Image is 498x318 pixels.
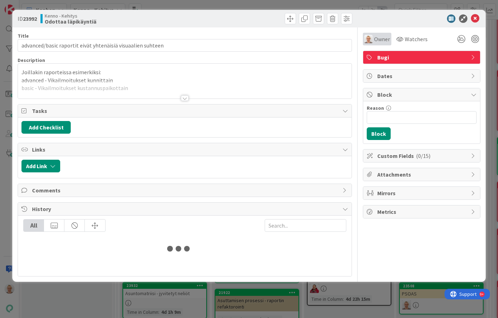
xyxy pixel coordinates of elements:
[377,90,467,99] span: Block
[21,160,60,172] button: Add Link
[367,127,391,140] button: Block
[45,13,96,19] span: Kenno - Kehitys
[21,121,71,134] button: Add Checklist
[377,170,467,179] span: Attachments
[265,219,346,232] input: Search...
[32,107,339,115] span: Tasks
[364,35,373,43] img: PM
[377,72,467,80] span: Dates
[32,205,339,213] span: History
[416,152,430,159] span: ( 0/15 )
[377,208,467,216] span: Metrics
[18,39,352,52] input: type card name here...
[405,35,428,43] span: Watchers
[18,57,45,63] span: Description
[374,35,390,43] span: Owner
[24,220,44,231] div: All
[32,145,339,154] span: Links
[367,105,384,111] label: Reason
[18,14,37,23] span: ID
[377,152,467,160] span: Custom Fields
[15,1,32,9] span: Support
[32,186,339,195] span: Comments
[45,19,96,24] b: Odottaa läpikäyntiä
[377,53,467,62] span: Bugi
[21,76,348,84] p: advanced - Vikailmoitukset kunnittain
[18,33,29,39] label: Title
[21,68,348,76] p: Joillakin raporteissa esimerkiksi:
[377,189,467,197] span: Mirrors
[23,15,37,22] b: 23992
[36,3,39,8] div: 9+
